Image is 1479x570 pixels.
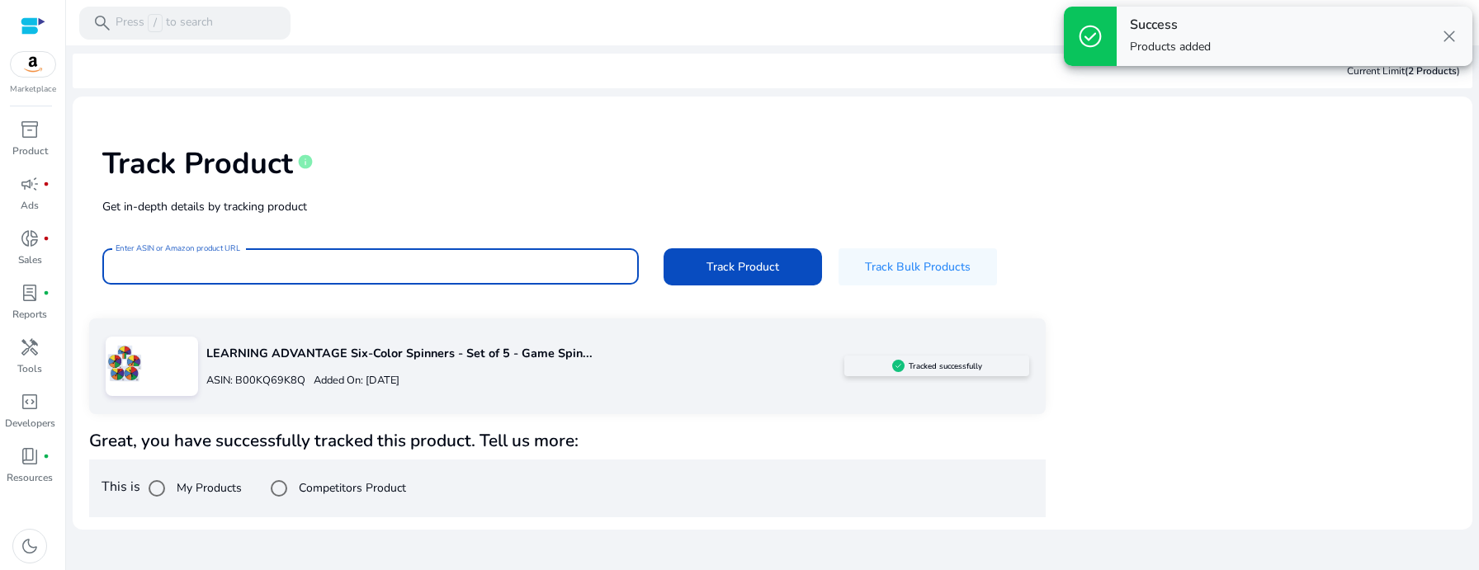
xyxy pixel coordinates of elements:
[102,146,293,181] h1: Track Product
[20,120,40,139] span: inventory_2
[1130,39,1211,55] p: Products added
[12,144,48,158] p: Product
[43,453,50,459] span: fiber_manual_record
[17,361,42,376] p: Tools
[297,153,314,170] span: info
[206,345,844,363] p: LEARNING ADVANTAGE Six-Color Spinners - Set of 5 - Game Spin...
[89,431,1046,451] h4: Great, you have successfully tracked this product. Tell us more:
[89,459,1046,517] div: This is
[865,258,971,276] span: Track Bulk Products
[20,283,40,303] span: lab_profile
[43,290,50,296] span: fiber_manual_record
[116,14,213,32] p: Press to search
[839,248,997,285] button: Track Bulk Products
[909,361,982,371] h5: Tracked successfully
[20,174,40,194] span: campaign
[1077,23,1103,49] span: check_circle
[295,479,406,497] label: Competitors Product
[116,243,240,254] mat-label: Enter ASIN or Amazon product URL
[43,181,50,187] span: fiber_manual_record
[148,14,163,32] span: /
[106,345,143,382] img: 617+c9VxclL.jpg
[12,307,47,322] p: Reports
[21,198,39,213] p: Ads
[10,83,56,96] p: Marketplace
[706,258,779,276] span: Track Product
[20,392,40,412] span: code_blocks
[102,198,1443,215] p: Get in-depth details by tracking product
[1130,17,1211,33] h4: Success
[7,470,53,485] p: Resources
[5,416,55,431] p: Developers
[305,373,399,389] p: Added On: [DATE]
[20,446,40,466] span: book_4
[43,235,50,242] span: fiber_manual_record
[11,52,55,77] img: amazon.svg
[20,228,40,248] span: donut_small
[892,360,905,372] img: sellerapp_active
[1439,26,1459,46] span: close
[18,252,42,267] p: Sales
[206,373,305,389] p: ASIN: B00KQ69K8Q
[173,479,242,497] label: My Products
[664,248,822,285] button: Track Product
[20,536,40,556] span: dark_mode
[20,337,40,357] span: handyman
[92,13,112,33] span: search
